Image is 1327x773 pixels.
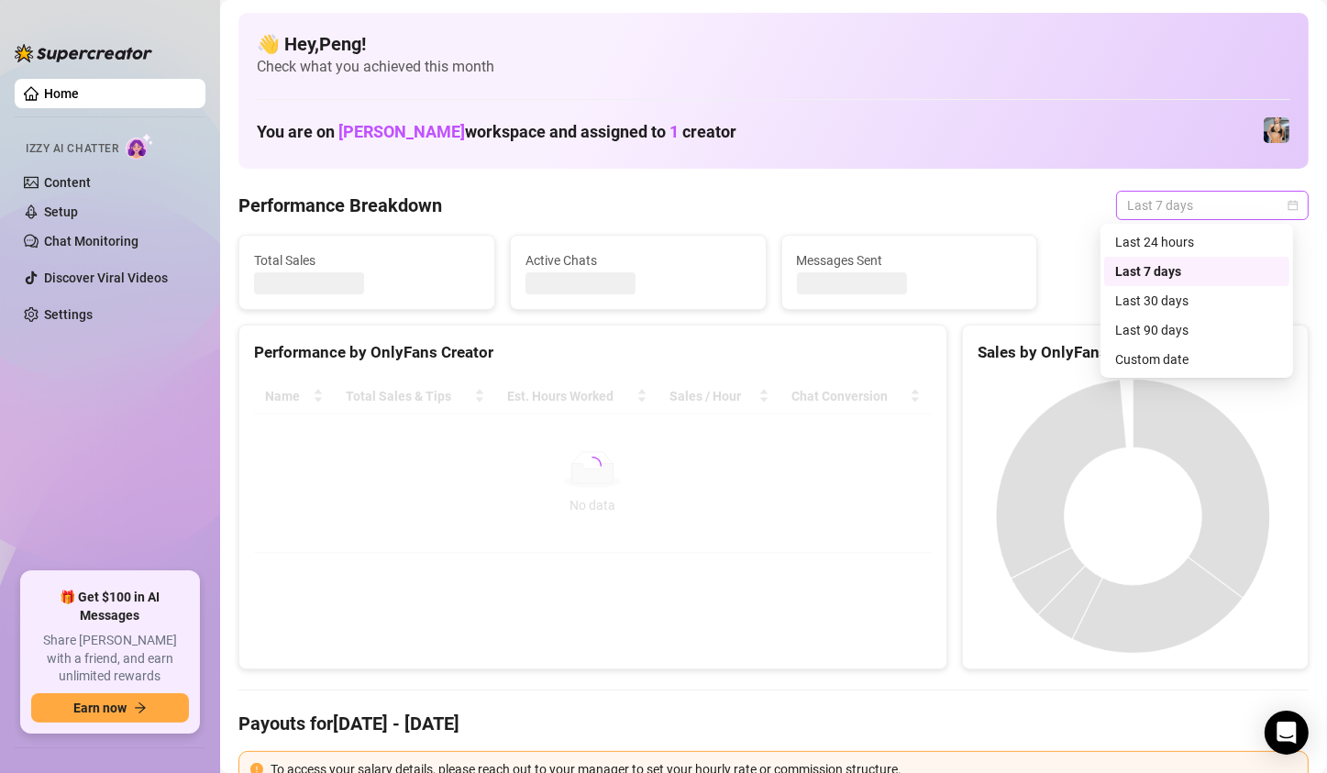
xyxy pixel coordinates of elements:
[73,701,127,715] span: Earn now
[238,711,1309,736] h4: Payouts for [DATE] - [DATE]
[126,133,154,160] img: AI Chatter
[1264,117,1289,143] img: Veronica
[15,44,152,62] img: logo-BBDzfeDw.svg
[1104,227,1289,257] div: Last 24 hours
[338,122,465,141] span: [PERSON_NAME]
[44,175,91,190] a: Content
[257,57,1290,77] span: Check what you achieved this month
[1104,345,1289,374] div: Custom date
[44,204,78,219] a: Setup
[26,140,118,158] span: Izzy AI Chatter
[31,589,189,624] span: 🎁 Get $100 in AI Messages
[44,307,93,322] a: Settings
[134,701,147,714] span: arrow-right
[583,457,602,475] span: loading
[31,693,189,723] button: Earn nowarrow-right
[525,250,751,271] span: Active Chats
[1265,711,1309,755] div: Open Intercom Messenger
[1115,320,1278,340] div: Last 90 days
[257,31,1290,57] h4: 👋 Hey, Peng !
[669,122,679,141] span: 1
[31,632,189,686] span: Share [PERSON_NAME] with a friend, and earn unlimited rewards
[44,234,138,248] a: Chat Monitoring
[1115,261,1278,282] div: Last 7 days
[1288,200,1299,211] span: calendar
[254,250,480,271] span: Total Sales
[978,340,1293,365] div: Sales by OnlyFans Creator
[1104,315,1289,345] div: Last 90 days
[257,122,736,142] h1: You are on workspace and assigned to creator
[1104,257,1289,286] div: Last 7 days
[1115,232,1278,252] div: Last 24 hours
[238,193,442,218] h4: Performance Breakdown
[254,340,932,365] div: Performance by OnlyFans Creator
[44,86,79,101] a: Home
[797,250,1023,271] span: Messages Sent
[1127,192,1298,219] span: Last 7 days
[1104,286,1289,315] div: Last 30 days
[44,271,168,285] a: Discover Viral Videos
[1115,291,1278,311] div: Last 30 days
[1115,349,1278,370] div: Custom date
